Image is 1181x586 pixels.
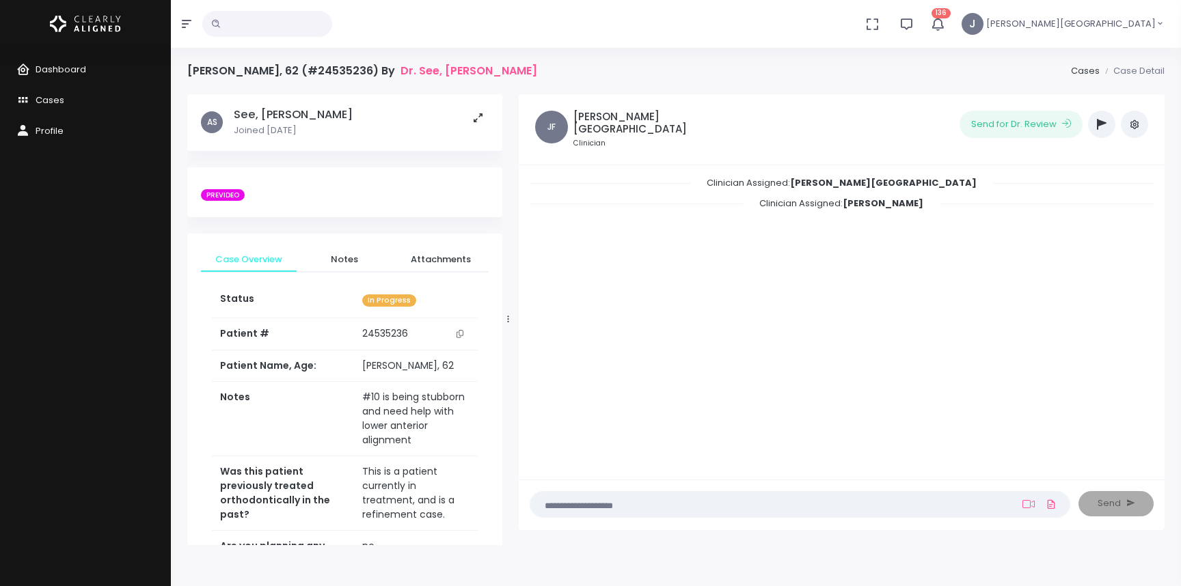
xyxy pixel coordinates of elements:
[843,197,923,210] b: [PERSON_NAME]
[354,318,478,350] td: 24535236
[535,111,568,143] span: JF
[354,456,478,531] td: This is a patient currently in treatment, and is a refinement case.
[187,64,537,77] h4: [PERSON_NAME], 62 (#24535236) By
[743,193,940,214] span: Clinician Assigned:
[36,63,86,76] span: Dashboard
[362,294,416,307] span: In Progress
[36,94,64,107] span: Cases
[962,13,983,35] span: J
[234,108,353,122] h5: See, [PERSON_NAME]
[690,172,993,193] span: Clinician Assigned:
[212,253,286,266] span: Case Overview
[790,176,977,189] b: [PERSON_NAME][GEOGRAPHIC_DATA]
[573,111,729,135] h5: [PERSON_NAME][GEOGRAPHIC_DATA]
[201,111,223,133] span: AS
[354,350,478,382] td: [PERSON_NAME], 62
[1020,499,1037,510] a: Add Loom Video
[986,17,1156,31] span: [PERSON_NAME][GEOGRAPHIC_DATA]
[401,64,537,77] a: Dr. See, [PERSON_NAME]
[212,318,354,350] th: Patient #
[1100,64,1165,78] li: Case Detail
[234,124,353,137] p: Joined [DATE]
[187,94,502,545] div: scrollable content
[50,10,121,38] img: Logo Horizontal
[1043,492,1059,516] a: Add Files
[354,382,478,456] td: #10 is being stubborn and need help with lower anterior alignment
[932,8,951,18] span: 136
[201,189,245,201] span: PREVIDEO
[212,350,354,382] th: Patient Name, Age:
[212,283,354,318] th: Status
[212,456,354,531] th: Was this patient previously treated orthodontically in the past?
[960,111,1083,138] button: Send for Dr. Review
[403,253,477,266] span: Attachments
[1071,64,1100,77] a: Cases
[36,124,64,137] span: Profile
[212,382,354,456] th: Notes
[530,176,1154,466] div: scrollable content
[308,253,381,266] span: Notes
[573,138,729,149] small: Clinician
